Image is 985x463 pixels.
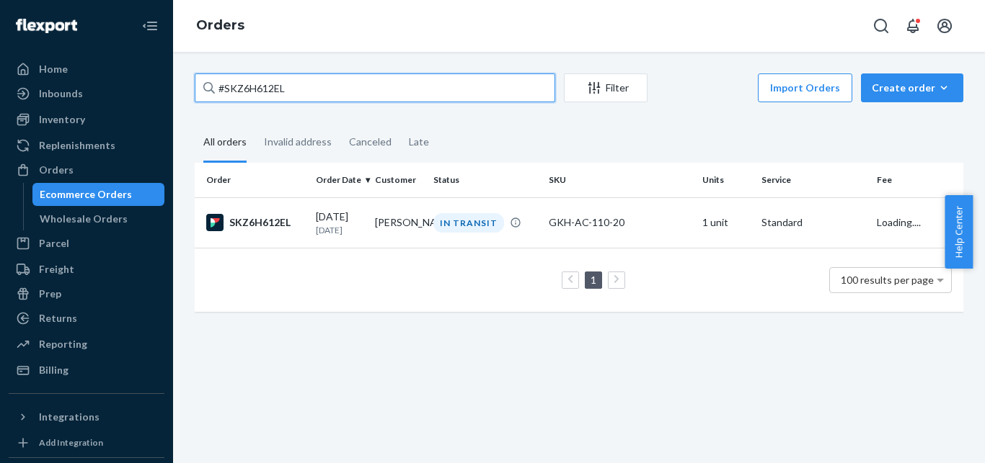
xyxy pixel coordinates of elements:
div: Canceled [349,123,392,161]
button: Close Navigation [136,12,164,40]
div: SKZ6H612EL [206,214,304,231]
div: Reporting [39,337,87,351]
a: Freight [9,258,164,281]
div: Orders [39,163,74,177]
button: Open Search Box [867,12,896,40]
p: Standard [761,215,865,230]
div: [DATE] [316,210,363,236]
td: Loading.... [871,197,963,248]
div: Inbounds [39,86,83,101]
th: Status [428,163,543,197]
a: Inbounds [9,82,164,105]
a: Ecommerce Orders [32,183,165,206]
div: Home [39,62,68,76]
div: Inventory [39,112,85,127]
a: Add Integration [9,434,164,451]
th: Order [195,163,310,197]
th: Units [697,163,756,197]
div: Integrations [39,410,100,424]
a: Page 1 is your current page [588,274,599,286]
span: 100 results per page [841,274,934,286]
input: Search orders [195,73,555,102]
img: Flexport logo [16,19,77,33]
div: Customer [375,174,423,186]
div: Returns [39,311,77,325]
button: Open account menu [930,12,959,40]
div: Parcel [39,236,69,251]
a: Wholesale Orders [32,207,165,230]
button: Filter [564,73,648,102]
div: GKH-AC-110-20 [549,215,691,230]
div: Replenishments [39,138,115,153]
th: Order Date [310,163,369,197]
button: Open notifications [898,12,927,40]
ol: breadcrumbs [185,5,256,47]
th: Fee [871,163,963,197]
div: Billing [39,363,69,377]
a: Replenishments [9,134,164,157]
div: Wholesale Orders [40,212,128,226]
a: Prep [9,282,164,305]
button: Help Center [945,195,973,269]
div: Create order [872,81,953,95]
td: 1 unit [697,197,756,248]
a: Billing [9,359,164,382]
div: Add Integration [39,436,103,449]
button: Integrations [9,405,164,428]
a: Orders [196,17,244,33]
div: All orders [203,123,247,163]
div: Ecommerce Orders [40,187,132,202]
th: Service [756,163,871,197]
a: Reporting [9,333,164,356]
p: [DATE] [316,224,363,236]
div: IN TRANSIT [433,213,504,233]
div: Filter [565,81,647,95]
a: Parcel [9,232,164,255]
div: Late [409,123,429,161]
div: Prep [39,287,61,301]
div: Freight [39,262,74,277]
button: Import Orders [758,73,852,102]
button: Create order [861,73,963,102]
div: Invalid address [264,123,332,161]
td: [PERSON_NAME] [369,197,428,248]
a: Orders [9,158,164,181]
a: Inventory [9,108,164,131]
th: SKU [543,163,697,197]
a: Home [9,58,164,81]
a: Returns [9,307,164,330]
